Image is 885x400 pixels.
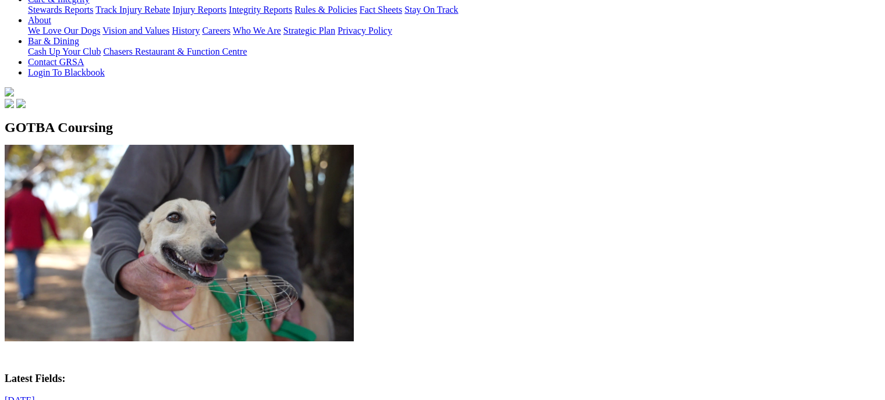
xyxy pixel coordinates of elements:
img: logo-grsa-white.png [5,87,14,97]
a: Rules & Policies [294,5,357,15]
a: Chasers Restaurant & Function Centre [103,47,247,56]
a: Stay On Track [404,5,458,15]
img: vlcsnap-2022-05-12-10h19m24s395.png [5,145,354,341]
div: About [28,26,880,36]
img: facebook.svg [5,99,14,108]
a: Privacy Policy [337,26,392,35]
a: Careers [202,26,230,35]
a: Login To Blackbook [28,67,105,77]
div: Care & Integrity [28,5,880,15]
a: About [28,15,51,25]
a: Track Injury Rebate [95,5,170,15]
a: Fact Sheets [360,5,402,15]
a: History [172,26,200,35]
a: Integrity Reports [229,5,292,15]
a: Bar & Dining [28,36,79,46]
span: GOTBA Coursing [5,120,113,135]
a: Strategic Plan [283,26,335,35]
a: Cash Up Your Club [28,47,101,56]
a: Who We Are [233,26,281,35]
strong: Latest Fields: [5,373,65,384]
a: Vision and Values [102,26,169,35]
a: Stewards Reports [28,5,93,15]
img: twitter.svg [16,99,26,108]
div: Bar & Dining [28,47,880,57]
a: We Love Our Dogs [28,26,100,35]
a: Contact GRSA [28,57,84,67]
a: Injury Reports [172,5,226,15]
